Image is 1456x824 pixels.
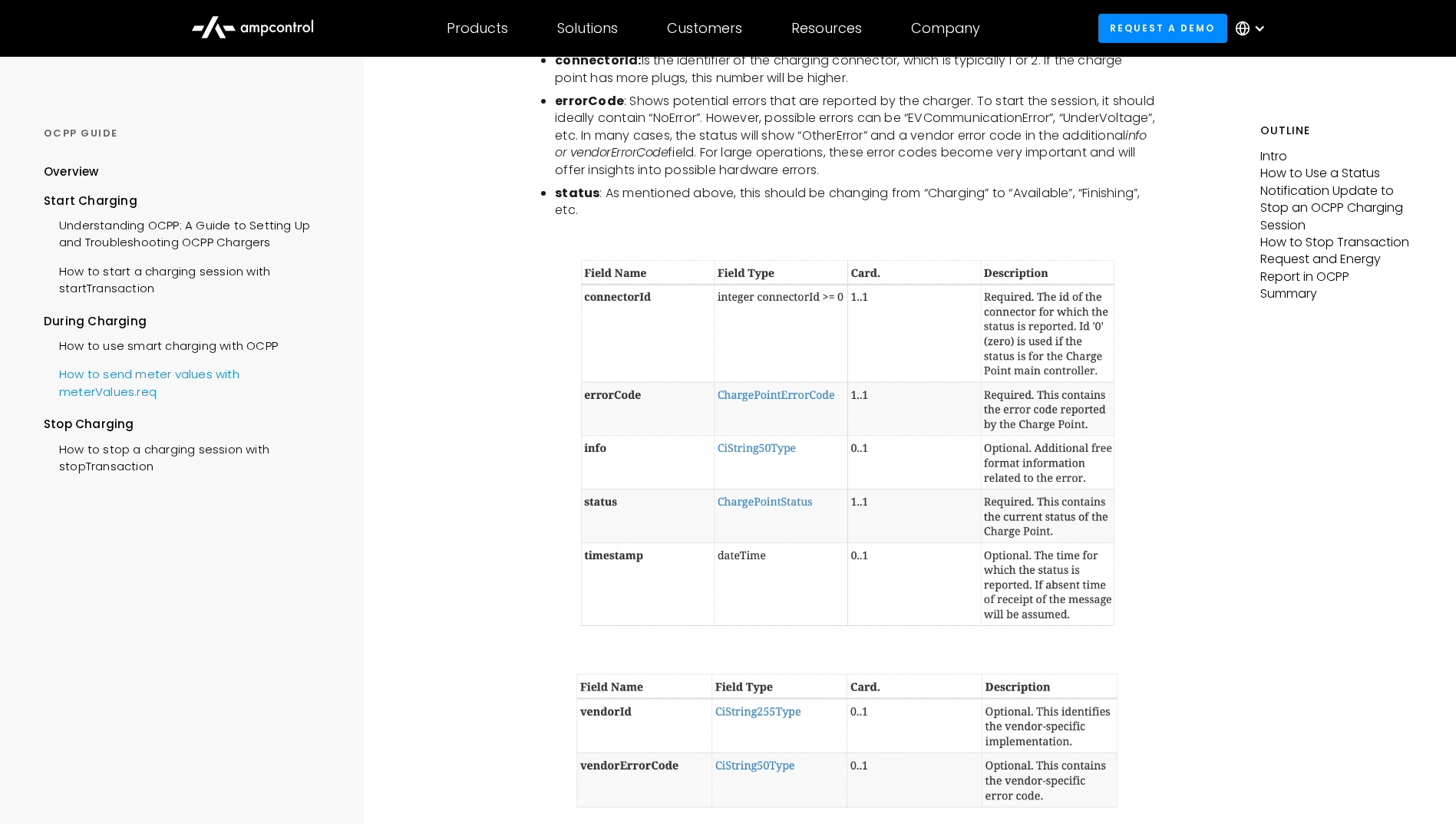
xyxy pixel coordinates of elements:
div: Products [447,20,508,37]
img: statusNotification.req message fields OCPP 1.6J [540,249,1157,643]
em: info or vendorErrorCode [555,127,1146,161]
div: Solutions [557,20,618,37]
li: : As mentioned above, this should be changing from “Charging” to “Available”, “Finishing”, etc. [555,185,1157,219]
p: Intro [1260,148,1412,165]
div: Overview [44,163,99,180]
div: Company [911,20,980,37]
a: Request a demo [1098,14,1227,42]
strong: errorCode [555,92,624,110]
a: How to stop a charging session with stopTransaction [44,433,335,480]
div: Resources [791,20,862,37]
strong: connectorId: [555,51,641,69]
li: : Shows potential errors that are reported by the charger. To start the session, it should ideall... [555,93,1157,179]
div: Stop Charging [44,416,335,433]
p: How to Stop Transaction Request and Energy Report in OCPP [1260,234,1412,285]
a: How to send meter values with meterValues.req [44,358,335,404]
p: Summary [1260,285,1412,302]
a: How to start a charging session with startTransaction [44,255,335,302]
a: How to use smart charging with OCPP [44,330,278,358]
div: During Charging [44,313,335,330]
p: ‍ [540,232,1157,249]
strong: status [555,184,599,202]
h5: Outline [1260,123,1412,139]
div: Start Charging [44,193,335,209]
div: OCPP GUIDE [44,127,335,140]
p: How to Use a Status Notification Update to Stop an OCPP Charging Session [1260,165,1412,234]
li: Is the identifier of the charging connector, which is typically 1 or 2. If the charge point has m... [555,52,1157,87]
img: statusNotification.req message fields OCPP 1.6J [540,651,1157,822]
a: Understanding OCPP: A Guide to Setting Up and Troubleshooting OCPP Chargers [44,209,335,255]
a: Overview [44,163,99,192]
div: Customers [667,20,742,37]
